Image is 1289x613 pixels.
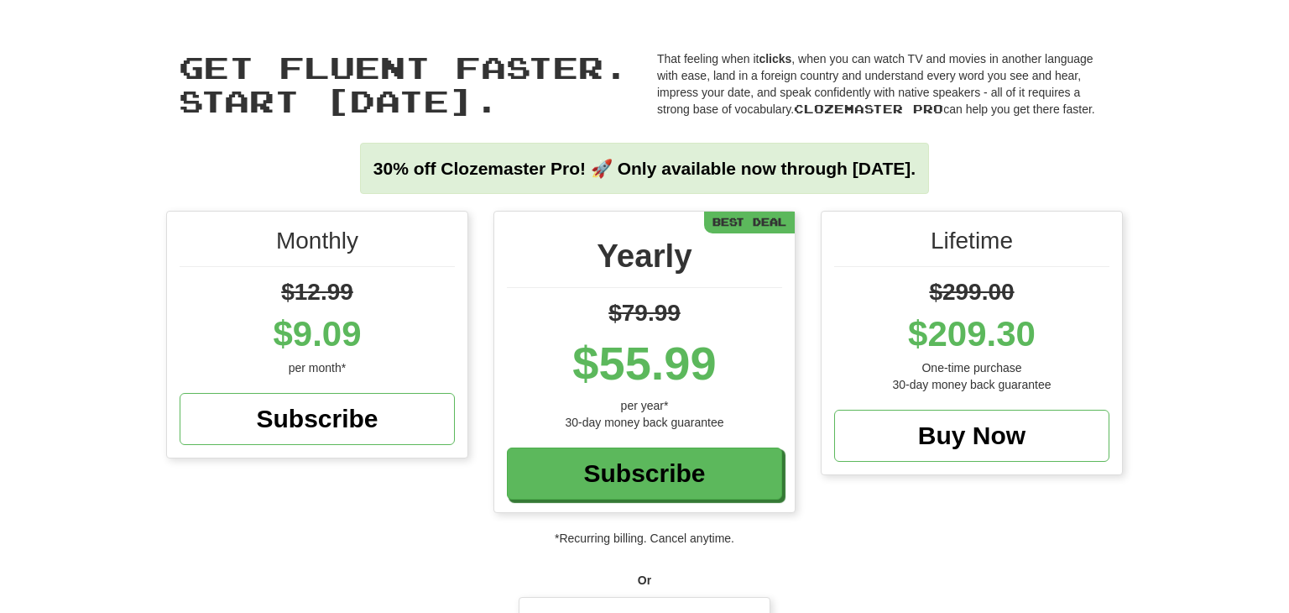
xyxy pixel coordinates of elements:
[608,300,681,326] span: $79.99
[281,279,353,305] span: $12.99
[759,52,791,65] strong: clicks
[929,279,1014,305] span: $299.00
[180,393,455,445] a: Subscribe
[507,233,782,288] div: Yearly
[834,309,1109,359] div: $209.30
[704,212,795,233] div: Best Deal
[180,224,455,267] div: Monthly
[638,574,651,587] strong: Or
[834,410,1109,462] a: Buy Now
[657,50,1110,118] p: That feeling when it , when you can watch TV and movies in another language with ease, land in a ...
[507,448,782,500] a: Subscribe
[834,359,1109,376] div: One-time purchase
[373,159,916,178] strong: 30% off Clozemaster Pro! 🚀 Only available now through [DATE].
[507,397,782,414] div: per year*
[794,102,943,116] span: Clozemaster Pro
[834,376,1109,393] div: 30-day money back guarantee
[834,224,1109,267] div: Lifetime
[507,330,782,397] div: $55.99
[180,309,455,359] div: $9.09
[507,414,782,431] div: 30-day money back guarantee
[180,359,455,376] div: per month*
[179,49,629,118] span: Get fluent faster. Start [DATE].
